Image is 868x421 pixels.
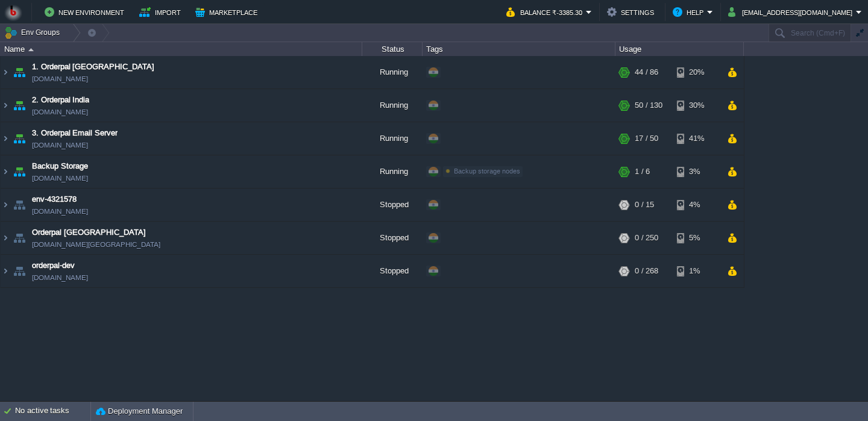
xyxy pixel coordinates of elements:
[677,222,716,254] div: 5%
[32,205,88,217] a: [DOMAIN_NAME]
[673,5,707,19] button: Help
[362,56,423,89] div: Running
[32,260,75,272] a: orderpal-dev
[32,172,88,184] span: [DOMAIN_NAME]
[11,255,28,287] img: AMDAwAAAACH5BAEAAAAALAAAAAABAAEAAAICRAEAOw==
[11,189,28,221] img: AMDAwAAAACH5BAEAAAAALAAAAAABAAEAAAICRAEAOw==
[32,272,88,284] a: [DOMAIN_NAME]
[1,189,10,221] img: AMDAwAAAACH5BAEAAAAALAAAAAABAAEAAAICRAEAOw==
[677,189,716,221] div: 4%
[28,48,34,51] img: AMDAwAAAACH5BAEAAAAALAAAAAABAAEAAAICRAEAOw==
[11,122,28,155] img: AMDAwAAAACH5BAEAAAAALAAAAAABAAEAAAICRAEAOw==
[32,226,146,239] a: Orderpal [GEOGRAPHIC_DATA]
[616,42,743,56] div: Usage
[635,89,662,122] div: 50 / 130
[96,405,183,417] button: Deployment Manager
[32,239,160,251] a: [DOMAIN_NAME][GEOGRAPHIC_DATA]
[32,61,154,73] a: 1. Orderpal [GEOGRAPHIC_DATA]
[677,56,716,89] div: 20%
[635,56,658,89] div: 44 / 86
[1,155,10,188] img: AMDAwAAAACH5BAEAAAAALAAAAAABAAEAAAICRAEAOw==
[454,167,520,175] span: Backup storage nodes
[728,5,856,19] button: [EMAIL_ADDRESS][DOMAIN_NAME]
[423,42,615,56] div: Tags
[32,73,88,85] a: [DOMAIN_NAME]
[363,42,422,56] div: Status
[32,160,88,172] a: Backup Storage
[1,89,10,122] img: AMDAwAAAACH5BAEAAAAALAAAAAABAAEAAAICRAEAOw==
[1,42,362,56] div: Name
[677,122,716,155] div: 41%
[32,139,88,151] a: [DOMAIN_NAME]
[677,255,716,287] div: 1%
[635,155,650,188] div: 1 / 6
[195,5,261,19] button: Marketplace
[635,255,658,287] div: 0 / 268
[1,222,10,254] img: AMDAwAAAACH5BAEAAAAALAAAAAABAAEAAAICRAEAOw==
[677,155,716,188] div: 3%
[362,89,423,122] div: Running
[32,127,118,139] a: 3. Orderpal Email Server
[45,5,128,19] button: New Environment
[139,5,184,19] button: Import
[11,89,28,122] img: AMDAwAAAACH5BAEAAAAALAAAAAABAAEAAAICRAEAOw==
[362,122,423,155] div: Running
[362,189,423,221] div: Stopped
[362,222,423,254] div: Stopped
[635,189,654,221] div: 0 / 15
[607,5,658,19] button: Settings
[32,106,88,118] a: [DOMAIN_NAME]
[4,3,22,21] img: Bitss Techniques
[362,255,423,287] div: Stopped
[635,222,658,254] div: 0 / 250
[11,56,28,89] img: AMDAwAAAACH5BAEAAAAALAAAAAABAAEAAAICRAEAOw==
[362,155,423,188] div: Running
[15,402,90,421] div: No active tasks
[1,255,10,287] img: AMDAwAAAACH5BAEAAAAALAAAAAABAAEAAAICRAEAOw==
[32,193,77,205] a: env-4321578
[677,89,716,122] div: 30%
[11,155,28,188] img: AMDAwAAAACH5BAEAAAAALAAAAAABAAEAAAICRAEAOw==
[635,122,658,155] div: 17 / 50
[4,24,64,41] button: Env Groups
[506,5,586,19] button: Balance ₹-3385.30
[11,222,28,254] img: AMDAwAAAACH5BAEAAAAALAAAAAABAAEAAAICRAEAOw==
[32,94,89,106] a: 2. Orderpal India
[1,56,10,89] img: AMDAwAAAACH5BAEAAAAALAAAAAABAAEAAAICRAEAOw==
[1,122,10,155] img: AMDAwAAAACH5BAEAAAAALAAAAAABAAEAAAICRAEAOw==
